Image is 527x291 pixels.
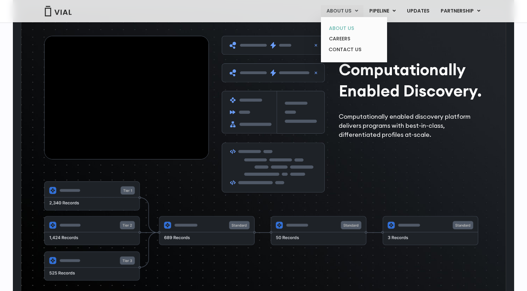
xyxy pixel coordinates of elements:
img: Vial Logo [44,6,72,16]
a: CAREERS [323,33,384,44]
a: ABOUT USMenu Toggle [321,5,363,17]
img: Flowchart [44,181,478,281]
a: UPDATES [401,5,435,17]
img: Clip art of grey boxes with purple symbols and fake code [222,36,325,192]
p: Computationally enabled discovery platform delivers programs with best-in-class, differentiated p... [339,112,487,139]
a: CONTACT US [323,44,384,55]
a: PARTNERSHIPMenu Toggle [435,5,486,17]
h2: Computationally Enabled Discovery. [339,59,487,101]
a: ABOUT US [323,23,384,34]
a: PIPELINEMenu Toggle [364,5,401,17]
